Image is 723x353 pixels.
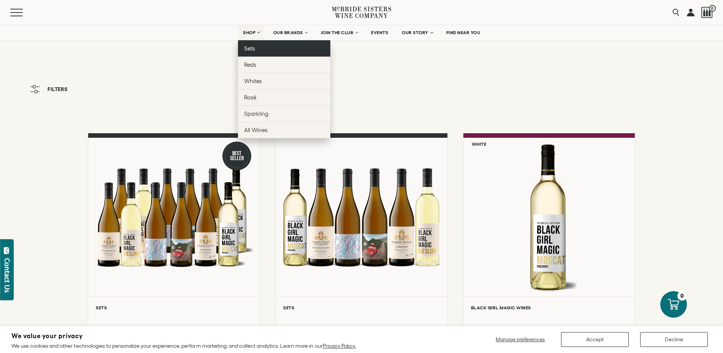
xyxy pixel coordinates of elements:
button: Decline [640,332,708,347]
h2: We value your privacy [11,333,356,339]
button: Accept [561,332,629,347]
a: FIND NEAR YOU [441,25,485,40]
span: Sets [244,45,255,52]
p: We use cookies and other technologies to personalize your experience, perform marketing, and coll... [11,342,356,349]
span: JOIN THE CLUB [321,30,354,35]
a: OUR BRANDS [268,25,312,40]
span: Reds [244,61,256,68]
h6: Sets [283,305,439,310]
span: Filters [48,87,68,92]
span: 0 [709,5,716,12]
button: Mobile Menu Trigger [10,9,38,16]
span: OUR BRANDS [273,30,303,35]
span: OUR STORY [402,30,428,35]
span: Manage preferences [496,336,545,342]
div: 0 [677,291,687,301]
span: EVENTS [371,30,388,35]
span: All Wines [244,127,268,133]
h3: White Wine Case [96,324,252,334]
button: Manage preferences [491,332,550,347]
a: EVENTS [366,25,393,40]
h6: Black Girl Magic Wines [471,305,627,310]
span: Rosé [244,94,256,101]
a: Sparkling [238,106,330,122]
a: Sets [238,40,330,57]
h3: Chic and Sassy Set [283,324,439,334]
span: Whites [244,78,262,84]
a: SHOP [238,25,265,40]
a: JOIN THE CLUB [316,25,363,40]
div: Contact Us [3,258,11,293]
a: Privacy Policy. [323,343,356,349]
h3: Black Girl Magic Moscato Frizzanté [US_STATE] [GEOGRAPHIC_DATA] [471,324,627,344]
a: All Wines [238,122,330,138]
a: Whites [238,73,330,89]
a: OUR STORY [397,25,438,40]
a: Rosé [238,89,330,106]
h6: White [472,142,487,147]
span: SHOP [243,30,256,35]
span: Sparkling [244,110,268,117]
button: Filters [27,81,71,97]
span: FIND NEAR YOU [446,30,480,35]
a: Reds [238,57,330,73]
h6: Sets [96,305,252,310]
